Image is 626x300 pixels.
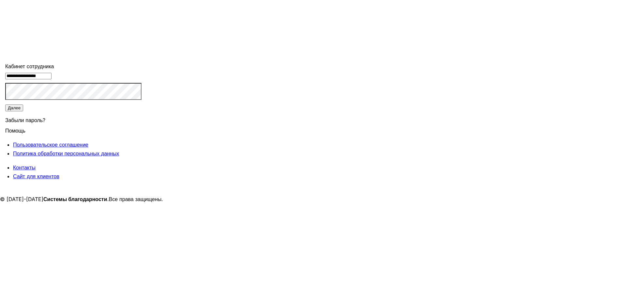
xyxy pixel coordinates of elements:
span: Помощь [5,123,25,134]
div: Кабинет сотрудника [5,62,142,71]
button: Далее [5,104,23,111]
div: Забыли пароль? [5,112,142,126]
a: Пользовательское соглашение [13,141,88,148]
strong: Системы благодарности [43,196,107,202]
a: Политика обработки персональных данных [13,150,119,157]
a: Контакты [13,164,36,171]
span: Все права защищены. [109,196,163,202]
a: Сайт для клиентов [13,173,59,180]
